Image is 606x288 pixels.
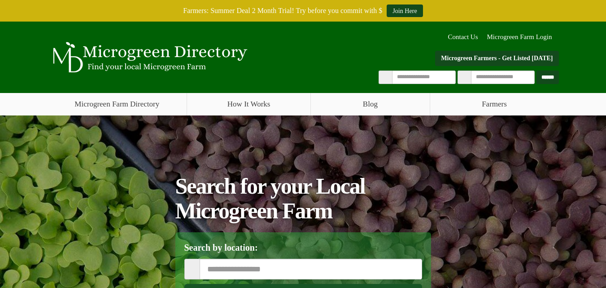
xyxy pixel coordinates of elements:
[443,32,482,42] a: Contact Us
[48,42,249,73] img: Microgreen Directory
[187,93,310,115] a: How It Works
[410,264,414,274] i: Use Current Location
[41,4,566,17] div: Farmers: Summer Deal 2 Month Trial! Try before you commit with $
[525,74,529,80] i: Use Current Location
[487,32,557,42] a: Microgreen Farm Login
[175,174,431,223] h1: Search for your Local Microgreen Farm
[430,93,559,115] span: Farmers
[184,241,258,254] label: Search by location:
[387,4,423,17] a: Join Here
[435,51,558,66] a: Microgreen Farmers - Get Listed [DATE]
[311,93,429,115] a: Blog
[48,93,187,115] a: Microgreen Farm Directory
